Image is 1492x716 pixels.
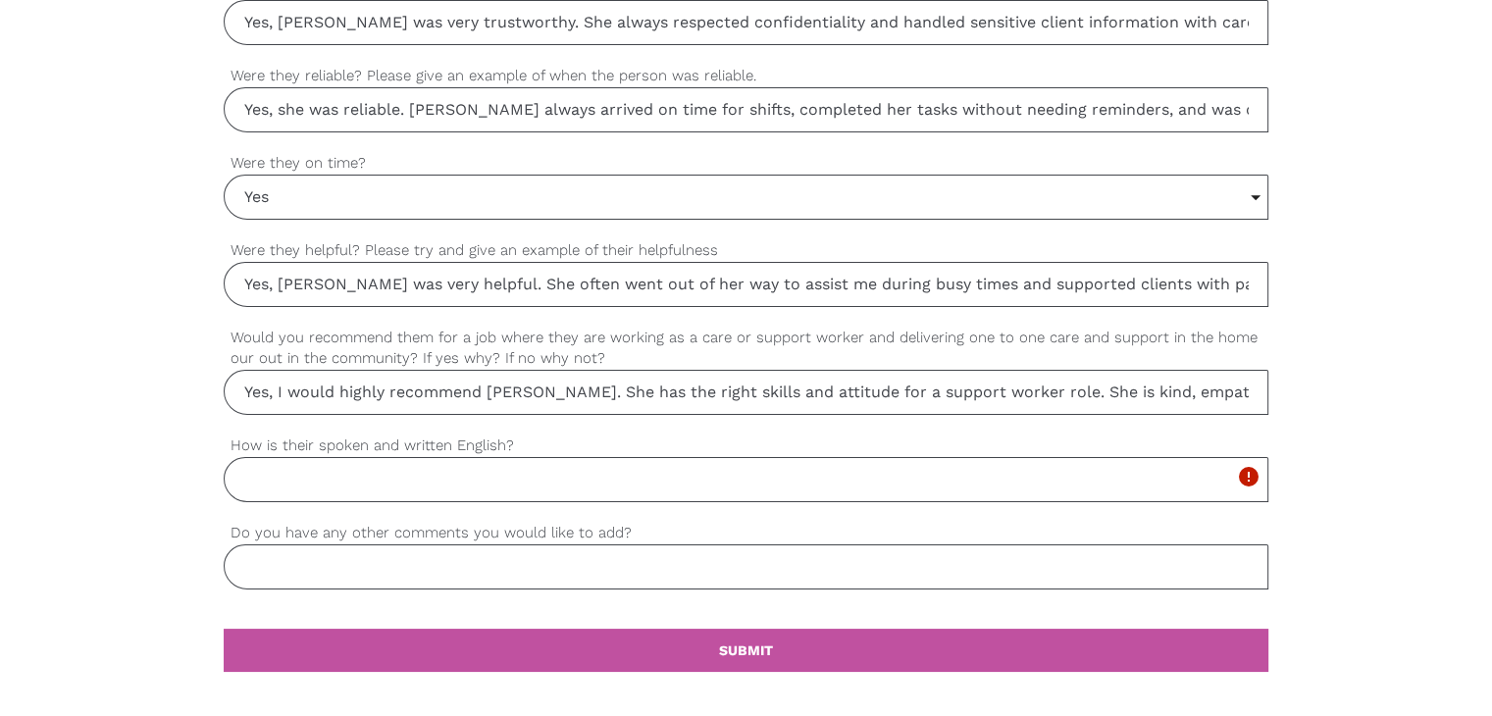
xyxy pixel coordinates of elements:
[1236,465,1260,488] i: error
[224,435,1268,457] label: How is their spoken and written English?
[719,642,773,658] b: SUBMIT
[224,65,1268,87] label: Were they reliable? Please give an example of when the person was reliable.
[224,239,1268,262] label: Were they helpful? Please try and give an example of their helpfulness
[224,327,1268,370] label: Would you recommend them for a job where they are working as a care or support worker and deliver...
[224,629,1268,672] a: SUBMIT
[224,152,1268,175] label: Were they on time?
[224,522,1268,544] label: Do you have any other comments you would like to add?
